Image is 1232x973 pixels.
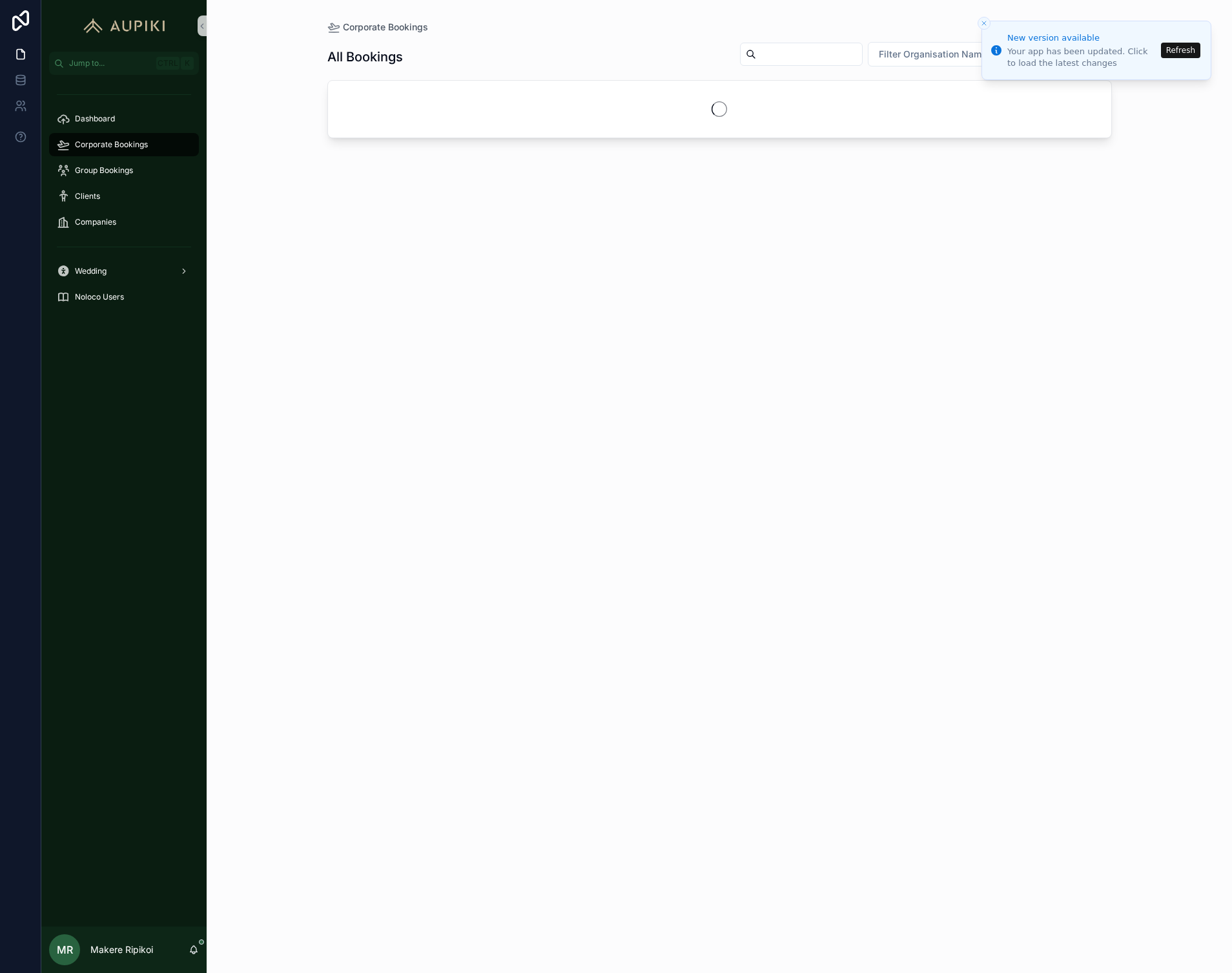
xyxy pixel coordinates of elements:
span: MR [57,942,73,958]
button: Select Button [868,42,1013,67]
div: Your app has been updated. Click to load the latest changes [1007,46,1157,69]
a: Clients [49,185,199,208]
span: Dashboard [75,114,115,124]
a: Corporate Bookings [49,133,199,156]
span: Corporate Bookings [75,139,148,150]
span: Clients [75,191,100,201]
span: Noloco Users [75,292,124,302]
span: Corporate Bookings [343,21,428,34]
span: K [182,58,192,68]
button: Jump to...CtrlK [49,52,199,75]
div: New version available [1007,32,1157,45]
button: Refresh [1161,43,1200,58]
span: Jump to... [69,58,151,68]
a: Noloco Users [49,285,199,309]
p: Makere Ripikoi [90,943,153,956]
a: Wedding [49,260,199,283]
img: App logo [77,15,171,36]
a: Companies [49,210,199,234]
a: Dashboard [49,107,199,130]
span: Companies [75,217,116,227]
div: scrollable content [41,75,207,325]
span: Filter Organisation Name [879,48,987,61]
a: Group Bookings [49,159,199,182]
span: Wedding [75,266,107,276]
button: Close toast [978,17,991,30]
span: Ctrl [156,57,180,70]
h1: All Bookings [327,48,403,66]
span: Group Bookings [75,165,133,176]
a: Corporate Bookings [327,21,428,34]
